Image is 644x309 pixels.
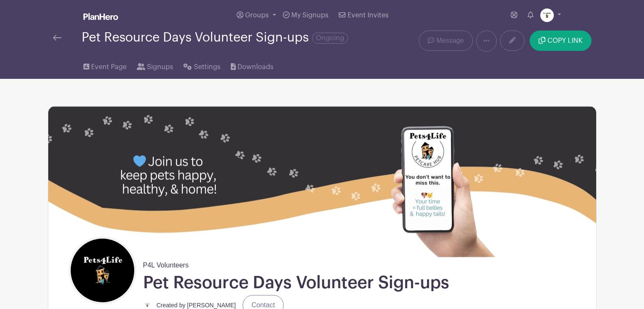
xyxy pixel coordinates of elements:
[91,62,127,72] span: Event Page
[143,257,189,270] span: P4L Volunteers
[312,33,348,44] span: Ongoing
[245,12,269,19] span: Groups
[143,272,449,293] h1: Pet Resource Days Volunteer Sign-ups
[183,52,220,79] a: Settings
[137,52,173,79] a: Signups
[83,52,127,79] a: Event Page
[348,12,389,19] span: Event Invites
[83,13,118,20] img: logo_white-6c42ec7e38ccf1d336a20a19083b03d10ae64f83f12c07503d8b9e83406b4c7d.svg
[194,62,221,72] span: Settings
[419,31,473,51] a: Message
[238,62,274,72] span: Downloads
[530,31,591,51] button: COPY LINK
[540,8,554,22] img: small%20square%20logo.jpg
[82,31,348,45] div: Pet Resource Days Volunteer Sign-ups
[291,12,329,19] span: My Signups
[71,239,134,302] img: square%20black%20logo%20FB%20profile.jpg
[147,62,173,72] span: Signups
[231,52,274,79] a: Downloads
[547,37,583,44] span: COPY LINK
[48,106,596,257] img: 40210%20Zip%20(7).jpg
[53,35,61,41] img: back-arrow-29a5d9b10d5bd6ae65dc969a981735edf675c4d7a1fe02e03b50dbd4ba3cdb55.svg
[157,302,236,309] small: Created by [PERSON_NAME]
[437,36,464,46] span: Message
